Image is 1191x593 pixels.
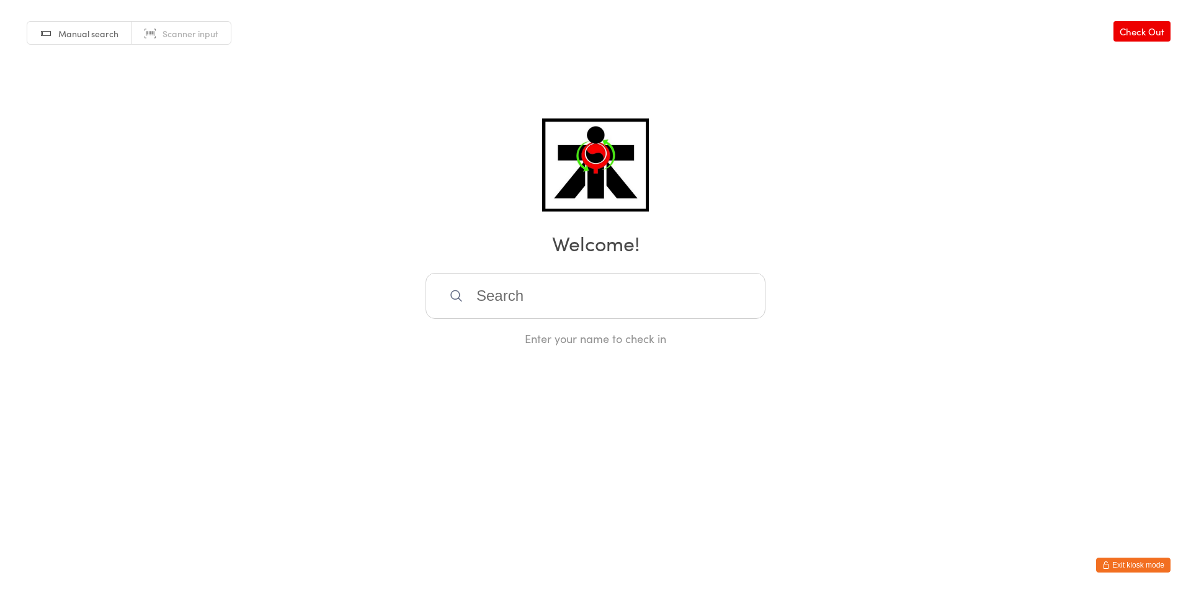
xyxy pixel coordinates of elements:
[426,273,765,319] input: Search
[426,331,765,346] div: Enter your name to check in
[1113,21,1171,42] a: Check Out
[58,27,118,40] span: Manual search
[163,27,218,40] span: Scanner input
[542,118,648,212] img: ATI Martial Arts - Claremont
[1096,558,1171,573] button: Exit kiosk mode
[12,229,1179,257] h2: Welcome!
